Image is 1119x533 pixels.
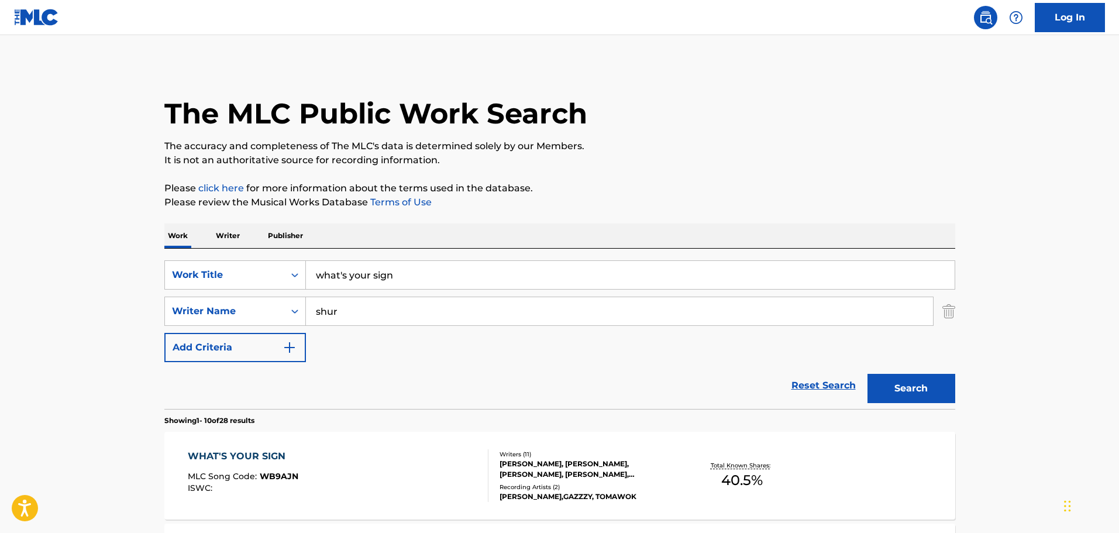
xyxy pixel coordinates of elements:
[1004,6,1028,29] div: Help
[711,461,773,470] p: Total Known Shares:
[164,195,955,209] p: Please review the Musical Works Database
[164,139,955,153] p: The accuracy and completeness of The MLC's data is determined solely by our Members.
[942,297,955,326] img: Delete Criterion
[500,459,676,480] div: [PERSON_NAME], [PERSON_NAME], [PERSON_NAME], [PERSON_NAME], [PERSON_NAME] [PERSON_NAME], [PERSON_...
[14,9,59,26] img: MLC Logo
[212,223,243,248] p: Writer
[188,449,298,463] div: WHAT'S YOUR SIGN
[368,197,432,208] a: Terms of Use
[721,470,763,491] span: 40.5 %
[164,260,955,409] form: Search Form
[164,96,587,131] h1: The MLC Public Work Search
[500,491,676,502] div: [PERSON_NAME],GAZZZY, TOMAWOK
[188,483,215,493] span: ISWC :
[164,181,955,195] p: Please for more information about the terms used in the database.
[198,183,244,194] a: click here
[164,333,306,362] button: Add Criteria
[867,374,955,403] button: Search
[1064,489,1071,524] div: Drag
[164,223,191,248] p: Work
[1009,11,1023,25] img: help
[979,11,993,25] img: search
[283,341,297,355] img: 9d2ae6d4665cec9f34b9.svg
[188,471,260,482] span: MLC Song Code :
[786,373,862,398] a: Reset Search
[164,153,955,167] p: It is not an authoritative source for recording information.
[172,268,277,282] div: Work Title
[500,483,676,491] div: Recording Artists ( 2 )
[974,6,997,29] a: Public Search
[1061,477,1119,533] iframe: Chat Widget
[172,304,277,318] div: Writer Name
[500,450,676,459] div: Writers ( 11 )
[164,415,254,426] p: Showing 1 - 10 of 28 results
[164,432,955,520] a: WHAT'S YOUR SIGNMLC Song Code:WB9AJNISWC:Writers (11)[PERSON_NAME], [PERSON_NAME], [PERSON_NAME],...
[264,223,307,248] p: Publisher
[1035,3,1105,32] a: Log In
[260,471,298,482] span: WB9AJN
